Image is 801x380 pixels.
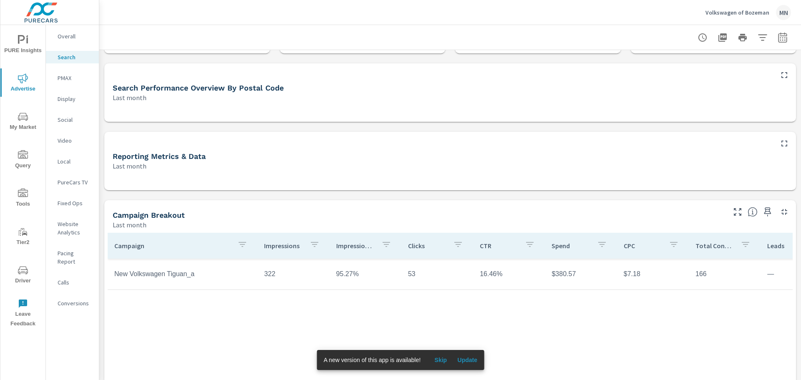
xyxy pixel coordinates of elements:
p: Last month [113,93,146,103]
p: Display [58,95,92,103]
p: Clicks [408,242,446,250]
p: Fixed Ops [58,199,92,207]
div: PMAX [46,72,99,84]
span: A new version of this app is available! [324,357,421,363]
p: PMAX [58,74,92,82]
span: Leave Feedback [3,299,43,329]
div: PureCars TV [46,176,99,189]
h5: Search Performance Overview By Postal Code [113,83,284,92]
p: Social [58,116,92,124]
p: Last month [113,161,146,171]
h5: Reporting Metrics & Data [113,152,206,161]
span: Save this to your personalized report [761,205,774,219]
h5: Campaign Breakout [113,211,185,219]
div: Conversions [46,297,99,310]
p: Conversions [58,299,92,307]
span: PURE Insights [3,35,43,55]
div: Calls [46,276,99,289]
div: Video [46,134,99,147]
p: Overall [58,32,92,40]
span: Skip [431,356,451,364]
div: Search [46,51,99,63]
div: MN [776,5,791,20]
p: Pacing Report [58,249,92,266]
div: Display [46,93,99,105]
td: New Volkswagen Tiguan_a [108,264,257,284]
span: Update [457,356,477,364]
div: Overall [46,30,99,43]
p: Impression Share [336,242,375,250]
button: Update [454,353,481,367]
td: $380.57 [545,264,617,284]
button: Maximize Widget [778,137,791,150]
td: 166 [689,264,761,284]
p: PureCars TV [58,178,92,186]
span: Tools [3,189,43,209]
div: Social [46,113,99,126]
span: Driver [3,265,43,286]
span: My Market [3,112,43,132]
span: Advertise [3,73,43,94]
button: Print Report [734,29,751,46]
p: Video [58,136,92,145]
p: CPC [624,242,662,250]
div: Local [46,155,99,168]
p: Calls [58,278,92,287]
p: Campaign [114,242,231,250]
p: Last month [113,220,146,230]
div: Pacing Report [46,247,99,268]
button: Select Date Range [774,29,791,46]
p: Website Analytics [58,220,92,237]
p: Search [58,53,92,61]
p: CTR [480,242,518,250]
button: Skip [427,353,454,367]
td: 16.46% [473,264,545,284]
button: Make Fullscreen [731,205,744,219]
p: Spend [552,242,590,250]
p: Local [58,157,92,166]
td: $7.18 [617,264,689,284]
button: Apply Filters [754,29,771,46]
p: Impressions [264,242,302,250]
td: 95.27% [330,264,401,284]
p: Volkswagen of Bozeman [705,9,769,16]
span: Query [3,150,43,171]
span: Tier2 [3,227,43,247]
button: "Export Report to PDF" [714,29,731,46]
p: Total Conversions [695,242,734,250]
button: Maximize Widget [778,68,791,82]
span: This is a summary of Search performance results by campaign. Each column can be sorted. [748,207,758,217]
td: 322 [257,264,329,284]
div: Fixed Ops [46,197,99,209]
div: Website Analytics [46,218,99,239]
div: nav menu [0,25,45,332]
td: 53 [401,264,473,284]
button: Minimize Widget [778,205,791,219]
